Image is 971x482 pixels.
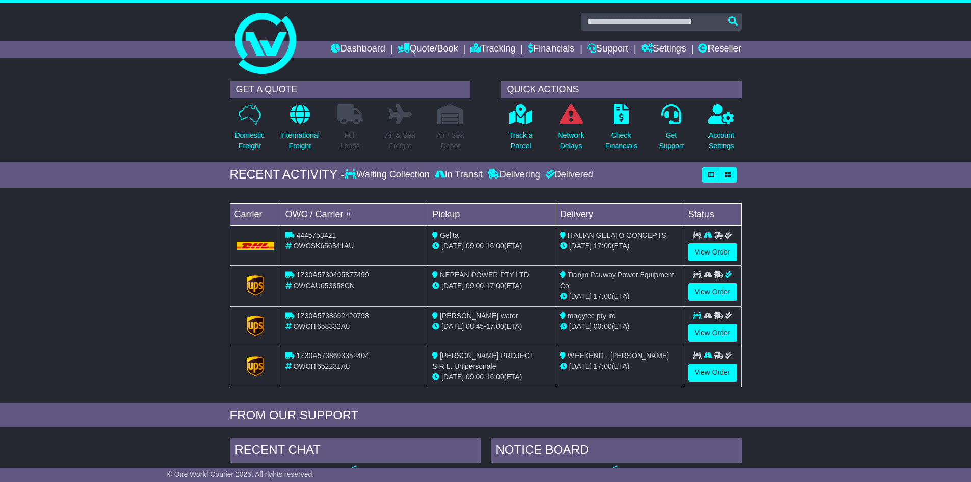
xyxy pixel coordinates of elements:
[708,104,735,157] a: AccountSettings
[281,203,428,225] td: OWC / Carrier #
[247,275,264,296] img: GetCarrierServiceLogo
[605,104,638,157] a: CheckFinancials
[441,242,464,250] span: [DATE]
[594,362,612,370] span: 17:00
[568,312,616,320] span: magytec pty ltd
[569,242,592,250] span: [DATE]
[486,322,504,331] span: 17:00
[560,361,679,372] div: (ETA)
[280,130,320,151] p: International Freight
[432,351,534,370] span: [PERSON_NAME] PROJECT S.R.L. Unipersonale
[594,292,612,300] span: 17:00
[560,241,679,251] div: (ETA)
[247,356,264,376] img: GetCarrierServiceLogo
[556,203,684,225] td: Delivery
[684,203,741,225] td: Status
[293,362,351,370] span: OWCIT652231AU
[557,104,584,157] a: NetworkDelays
[486,242,504,250] span: 16:00
[296,312,369,320] span: 1Z30A5738692420798
[441,282,464,290] span: [DATE]
[568,231,666,239] span: ITALIAN GELATO CONCEPTS
[345,169,432,181] div: Waiting Collection
[432,281,552,291] div: - (ETA)
[293,242,354,250] span: OWCSK656341AU
[432,321,552,332] div: - (ETA)
[293,322,351,331] span: OWCIT658332AU
[296,271,369,279] span: 1Z30A5730495877499
[659,130,684,151] p: Get Support
[230,438,481,465] div: RECENT CHAT
[688,364,737,382] a: View Order
[641,41,686,58] a: Settings
[432,241,552,251] div: - (ETA)
[440,271,529,279] span: NEPEAN POWER PTY LTD
[331,41,385,58] a: Dashboard
[234,130,264,151] p: Domestic Freight
[440,231,459,239] span: Gelita
[466,322,484,331] span: 08:45
[658,104,684,157] a: GetSupport
[280,104,320,157] a: InternationalFreight
[594,242,612,250] span: 17:00
[560,271,674,290] span: Tianjin Pauway Power Equipment Co
[230,81,470,98] div: GET A QUOTE
[486,373,504,381] span: 16:00
[293,282,355,290] span: OWCAU653858CN
[470,41,515,58] a: Tracking
[485,169,543,181] div: Delivering
[230,203,281,225] td: Carrier
[509,130,533,151] p: Track a Parcel
[543,169,593,181] div: Delivered
[398,41,458,58] a: Quote/Book
[296,351,369,360] span: 1Z30A5738693352404
[230,167,345,182] div: RECENT ACTIVITY -
[688,324,737,342] a: View Order
[296,231,336,239] span: 4445753421
[234,104,265,157] a: DomesticFreight
[466,282,484,290] span: 09:00
[247,316,264,336] img: GetCarrierServiceLogo
[568,351,669,360] span: WEEKEND - [PERSON_NAME]
[587,41,628,58] a: Support
[466,373,484,381] span: 09:00
[569,292,592,300] span: [DATE]
[509,104,533,157] a: Track aParcel
[486,282,504,290] span: 17:00
[594,322,612,331] span: 00:00
[432,169,485,181] div: In Transit
[569,362,592,370] span: [DATE]
[337,130,363,151] p: Full Loads
[385,130,415,151] p: Air & Sea Freight
[501,81,742,98] div: QUICK ACTIONS
[560,321,679,332] div: (ETA)
[237,242,275,250] img: DHL.png
[560,291,679,302] div: (ETA)
[558,130,584,151] p: Network Delays
[230,408,742,423] div: FROM OUR SUPPORT
[698,41,741,58] a: Reseller
[432,372,552,383] div: - (ETA)
[605,130,637,151] p: Check Financials
[708,130,734,151] p: Account Settings
[491,438,742,465] div: NOTICE BOARD
[437,130,464,151] p: Air / Sea Depot
[441,322,464,331] span: [DATE]
[428,203,556,225] td: Pickup
[441,373,464,381] span: [DATE]
[466,242,484,250] span: 09:00
[528,41,574,58] a: Financials
[440,312,518,320] span: [PERSON_NAME] water
[569,322,592,331] span: [DATE]
[688,283,737,301] a: View Order
[688,243,737,261] a: View Order
[167,470,314,478] span: © One World Courier 2025. All rights reserved.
